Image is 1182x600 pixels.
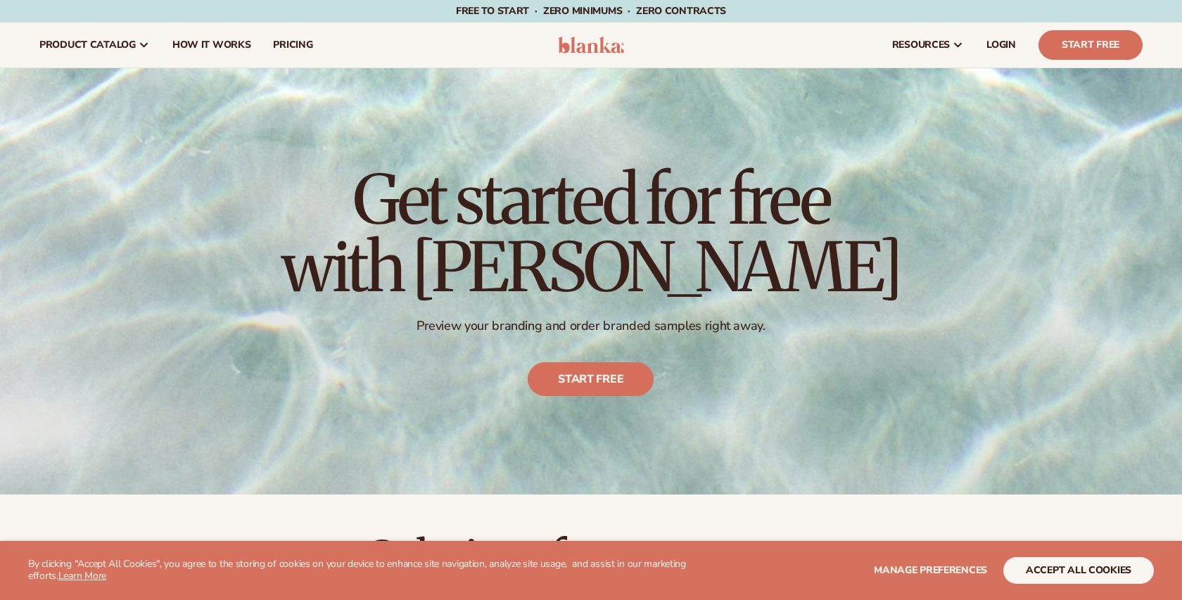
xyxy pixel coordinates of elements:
[281,166,901,301] h1: Get started for free with [PERSON_NAME]
[558,37,625,53] img: logo
[172,39,251,51] span: How It Works
[28,558,689,582] p: By clicking "Accept All Cookies", you agree to the storing of cookies on your device to enhance s...
[456,4,726,18] span: Free to start · ZERO minimums · ZERO contracts
[1038,30,1143,60] a: Start Free
[881,23,975,68] a: resources
[39,534,1143,581] h2: Solutions for every stage
[874,557,987,584] button: Manage preferences
[262,23,324,68] a: pricing
[28,23,161,68] a: product catalog
[986,39,1016,51] span: LOGIN
[874,563,987,577] span: Manage preferences
[273,39,312,51] span: pricing
[1003,557,1154,584] button: accept all cookies
[528,362,654,396] a: Start free
[975,23,1027,68] a: LOGIN
[58,569,106,582] a: Learn More
[281,318,901,334] p: Preview your branding and order branded samples right away.
[161,23,262,68] a: How It Works
[39,39,136,51] span: product catalog
[892,39,950,51] span: resources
